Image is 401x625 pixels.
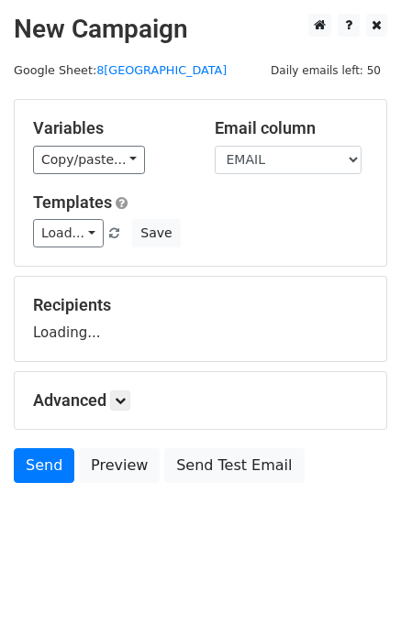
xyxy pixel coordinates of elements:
[33,295,368,343] div: Loading...
[14,448,74,483] a: Send
[79,448,160,483] a: Preview
[33,146,145,174] a: Copy/paste...
[96,63,227,77] a: 8[GEOGRAPHIC_DATA]
[33,219,104,247] a: Load...
[33,118,187,138] h5: Variables
[14,63,227,77] small: Google Sheet:
[132,219,180,247] button: Save
[215,118,369,138] h5: Email column
[14,14,387,45] h2: New Campaign
[33,192,112,212] a: Templates
[33,390,368,411] h5: Advanced
[33,295,368,315] h5: Recipients
[264,63,387,77] a: Daily emails left: 50
[264,60,387,81] span: Daily emails left: 50
[164,448,304,483] a: Send Test Email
